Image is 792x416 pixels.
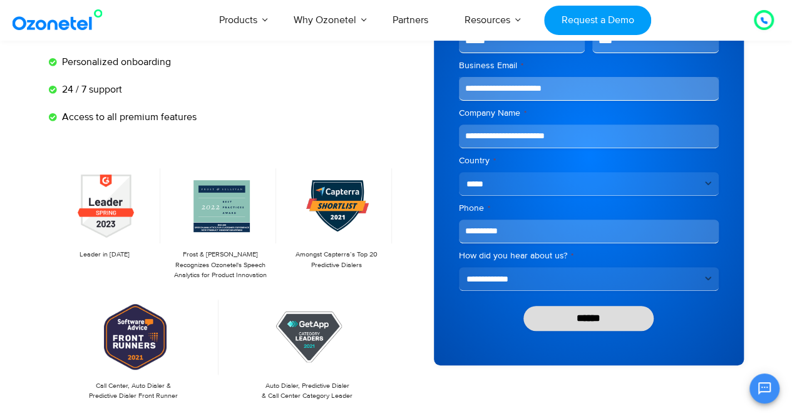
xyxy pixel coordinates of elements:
p: Call Center, Auto Dialer & Predictive Dialer Front Runner [55,381,213,402]
span: 24 / 7 support [59,82,122,97]
label: Business Email [459,59,719,72]
span: Personalized onboarding [59,54,171,69]
label: How did you hear about us? [459,250,719,262]
a: Request a Demo [544,6,651,35]
p: Amongst Capterra’s Top 20 Predictive Dialers [286,250,386,270]
button: Open chat [749,373,779,403]
label: Phone [459,202,719,215]
p: Auto Dialer, Predictive Dialer & Call Center Category Leader [229,381,386,402]
label: Country [459,155,719,167]
label: Company Name [459,107,719,119]
p: Leader in [DATE] [55,250,155,260]
span: Access to all premium features [59,109,197,124]
p: Frost & [PERSON_NAME] Recognizes Ozonetel's Speech Analytics for Product Innovation [170,250,270,281]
